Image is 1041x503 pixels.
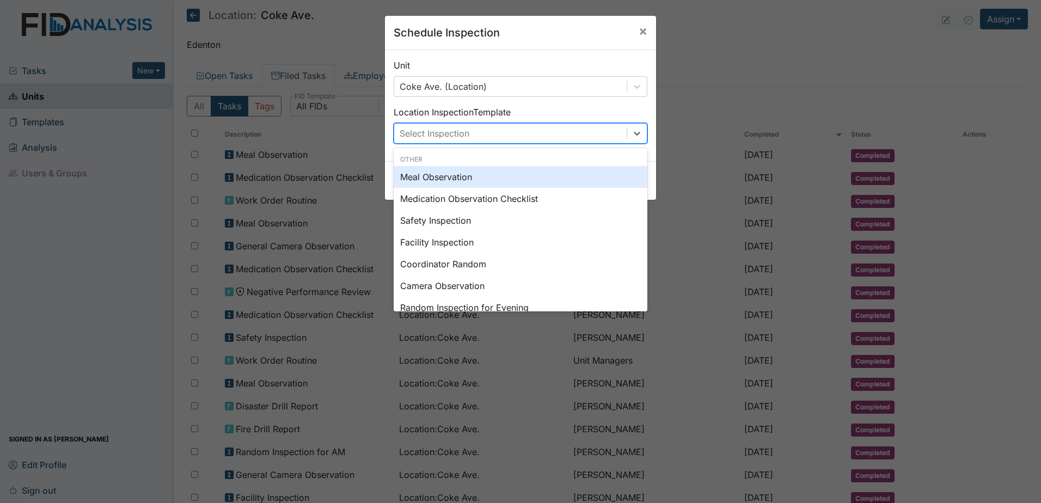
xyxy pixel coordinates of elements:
div: Camera Observation [394,275,647,297]
label: Location Inspection Template [394,106,511,119]
div: Coordinator Random [394,253,647,275]
div: Random Inspection for Evening [394,297,647,318]
h5: Schedule Inspection [394,24,500,41]
div: Medication Observation Checklist [394,188,647,210]
label: Unit [394,59,410,72]
div: Other [394,155,647,164]
div: Meal Observation [394,166,647,188]
div: Coke Ave. (Location) [400,80,487,93]
div: Facility Inspection [394,231,647,253]
span: × [639,23,647,39]
button: Close [630,16,656,46]
div: Safety Inspection [394,210,647,231]
div: Select Inspection [400,127,469,140]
